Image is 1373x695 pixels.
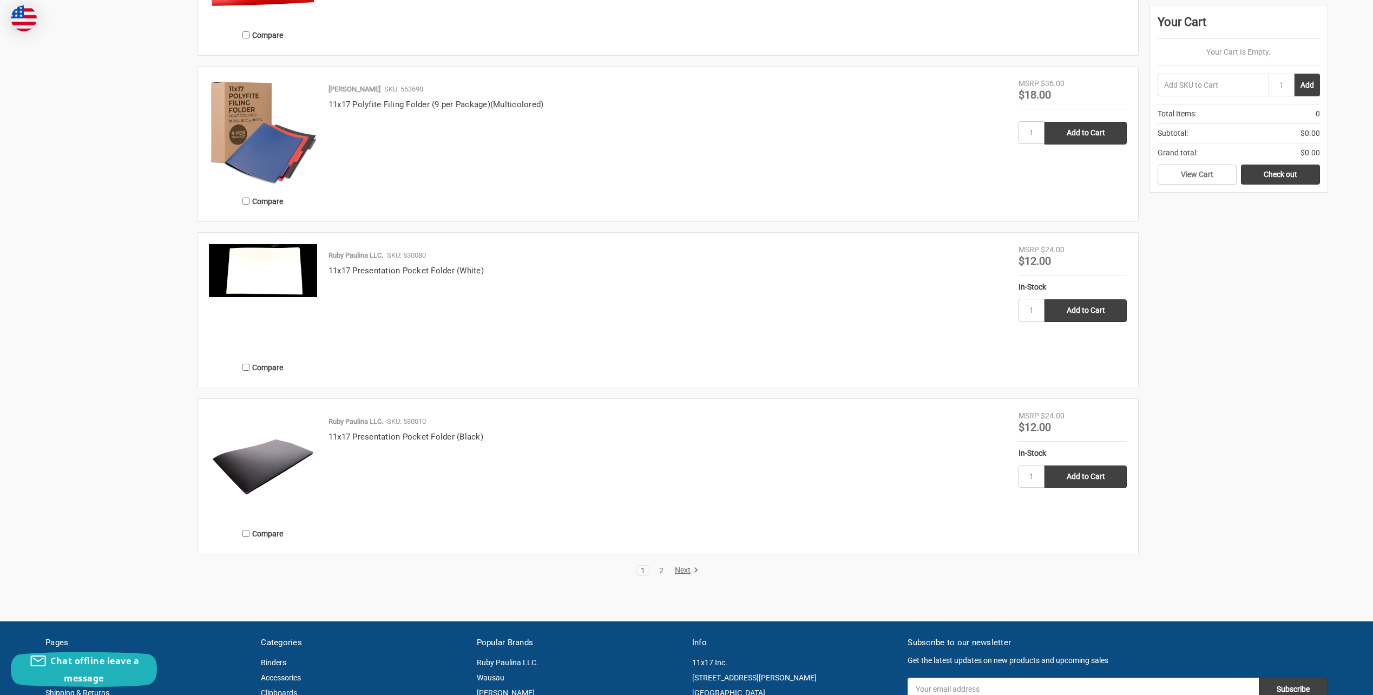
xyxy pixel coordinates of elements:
[908,655,1328,666] p: Get the latest updates on new products and upcoming sales
[1019,421,1051,434] span: $12.00
[1158,74,1269,96] input: Add SKU to Cart
[11,652,157,687] button: Chat offline leave a message
[242,530,249,537] input: Compare
[329,84,380,95] p: [PERSON_NAME]
[329,266,484,276] a: 11x17 Presentation Pocket Folder (White)
[692,637,896,649] h5: Info
[209,410,317,519] img: 11x17 Presentation Pocket Folder (Black)
[329,416,383,427] p: Ruby Paulina LLC.
[477,673,504,682] a: Wausau
[209,26,317,44] label: Compare
[242,364,249,371] input: Compare
[1284,666,1373,695] iframe: Google Customer Reviews
[1158,108,1197,120] span: Total Items:
[242,31,249,38] input: Compare
[1241,165,1320,185] a: Check out
[261,658,286,667] a: Binders
[261,673,301,682] a: Accessories
[1158,128,1188,139] span: Subtotal:
[1019,78,1039,89] div: MSRP
[1295,74,1320,96] button: Add
[11,5,37,31] img: duty and tax information for United States
[329,100,544,109] a: 11x17 Polyfite Filing Folder (9 per Package)(Multicolored)
[1019,244,1039,255] div: MSRP
[242,198,249,205] input: Compare
[637,567,649,574] a: 1
[655,567,667,574] a: 2
[209,192,317,210] label: Compare
[209,78,317,186] img: 11x17 Polyfite Filing Folder (9 per Package) (Red, Blue, & Black)
[1158,147,1198,159] span: Grand total:
[1019,410,1039,422] div: MSRP
[329,432,483,442] a: 11x17 Presentation Pocket Folder (Black)
[1044,465,1127,488] input: Add to Cart
[477,637,681,649] h5: Popular Brands
[387,250,426,261] p: SKU: 530080
[261,637,465,649] h5: Categories
[1041,245,1065,254] span: $24.00
[1044,299,1127,322] input: Add to Cart
[209,524,317,542] label: Compare
[384,84,423,95] p: SKU: 563690
[1019,448,1127,459] div: In-Stock
[329,250,383,261] p: Ruby Paulina LLC.
[1158,165,1237,185] a: View Cart
[477,658,538,667] a: Ruby Paulina LLC.
[1316,108,1320,120] span: 0
[1300,147,1320,159] span: $0.00
[1044,122,1127,145] input: Add to Cart
[1019,88,1051,101] span: $18.00
[908,637,1328,649] h5: Subscribe to our newsletter
[1300,128,1320,139] span: $0.00
[1041,411,1065,420] span: $24.00
[1041,79,1065,88] span: $36.00
[1158,13,1320,39] div: Your Cart
[209,244,317,352] a: 11x17 Presentation Pocket Folder (White)
[387,416,426,427] p: SKU: 530010
[209,244,317,297] img: 11x17 Presentation Pocket Folder (White)
[50,655,139,684] span: Chat offline leave a message
[1158,47,1320,58] p: Your Cart Is Empty.
[45,637,249,649] h5: Pages
[1019,254,1051,267] span: $12.00
[671,566,699,575] a: Next
[209,358,317,376] label: Compare
[1019,281,1127,293] div: In-Stock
